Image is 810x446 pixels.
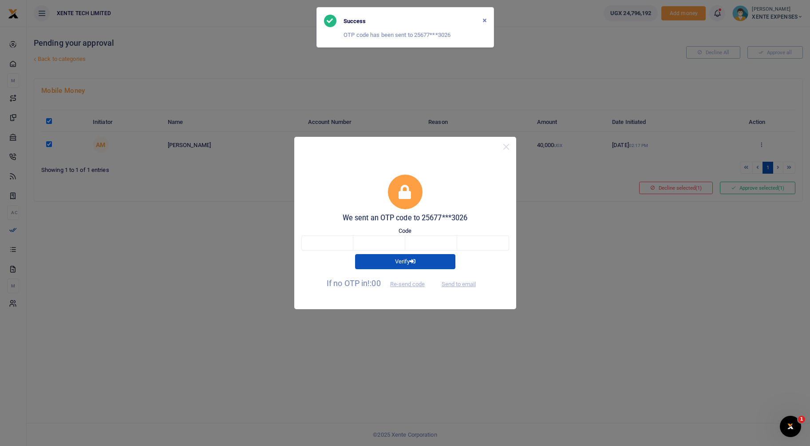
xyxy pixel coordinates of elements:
button: Verify [355,254,455,269]
h5: We sent an OTP code to 25677***3026 [301,214,509,223]
button: Close [483,17,486,24]
h6: Success [344,18,366,25]
iframe: Intercom live chat [780,416,801,437]
button: Close [500,140,513,153]
label: Code [399,227,411,235]
span: If no OTP in [327,279,432,288]
p: OTP code has been sent to 25677***3026 [344,31,486,40]
span: !:00 [367,279,380,288]
span: 1 [798,416,805,423]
